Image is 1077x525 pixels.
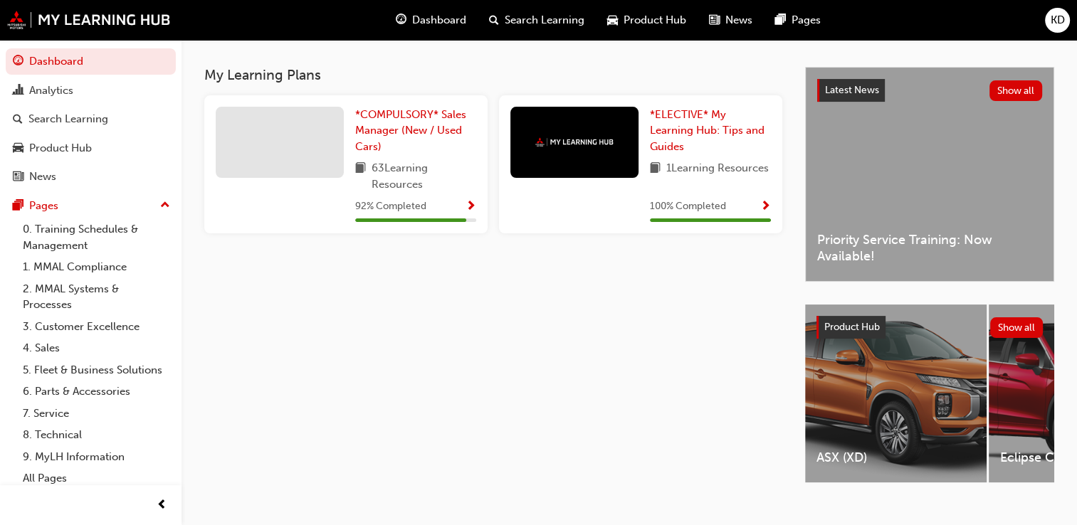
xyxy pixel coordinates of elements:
[17,316,176,338] a: 3. Customer Excellence
[355,160,366,192] span: book-icon
[29,169,56,185] div: News
[1051,12,1065,28] span: KD
[650,107,771,155] a: *ELECTIVE* My Learning Hub: Tips and Guides
[466,201,476,213] span: Show Progress
[596,6,698,35] a: car-iconProduct Hub
[760,198,771,216] button: Show Progress
[13,142,23,155] span: car-icon
[805,304,987,482] a: ASX (XD)
[816,450,975,466] span: ASX (XD)
[760,201,771,213] span: Show Progress
[6,193,176,219] button: Pages
[709,11,720,29] span: news-icon
[17,403,176,425] a: 7. Service
[1045,8,1070,33] button: KD
[466,198,476,216] button: Show Progress
[17,256,176,278] a: 1. MMAL Compliance
[13,113,23,126] span: search-icon
[6,135,176,161] a: Product Hub
[17,446,176,468] a: 9. MyLH Information
[650,108,765,153] span: *ELECTIVE* My Learning Hub: Tips and Guides
[17,467,176,489] a: All Pages
[17,218,176,256] a: 0. Training Schedules & Management
[28,111,108,127] div: Search Learning
[817,79,1042,102] a: Latest NewsShow all
[160,196,170,215] span: up-icon
[372,160,476,192] span: 63 Learning Resources
[355,198,426,215] span: 92 % Completed
[17,381,176,403] a: 6. Parts & Accessories
[412,12,466,28] span: Dashboard
[478,6,596,35] a: search-iconSearch Learning
[764,6,832,35] a: pages-iconPages
[157,497,167,514] span: prev-icon
[17,337,176,359] a: 4. Sales
[489,11,499,29] span: search-icon
[698,6,764,35] a: news-iconNews
[17,359,176,381] a: 5. Fleet & Business Solutions
[13,85,23,97] span: chart-icon
[805,67,1054,282] a: Latest NewsShow allPriority Service Training: Now Available!
[989,80,1043,101] button: Show all
[607,11,618,29] span: car-icon
[17,424,176,446] a: 8. Technical
[17,278,176,316] a: 2. MMAL Systems & Processes
[816,316,1043,339] a: Product HubShow all
[535,137,614,147] img: mmal
[6,106,176,132] a: Search Learning
[13,200,23,213] span: pages-icon
[650,198,726,215] span: 100 % Completed
[6,164,176,190] a: News
[6,78,176,104] a: Analytics
[29,83,73,99] div: Analytics
[6,46,176,193] button: DashboardAnalyticsSearch LearningProduct HubNews
[505,12,584,28] span: Search Learning
[817,232,1042,264] span: Priority Service Training: Now Available!
[990,317,1044,338] button: Show all
[396,11,406,29] span: guage-icon
[824,321,880,333] span: Product Hub
[355,107,476,155] a: *COMPULSORY* Sales Manager (New / Used Cars)
[13,171,23,184] span: news-icon
[624,12,686,28] span: Product Hub
[725,12,752,28] span: News
[7,11,171,29] img: mmal
[650,160,661,178] span: book-icon
[792,12,821,28] span: Pages
[355,108,466,153] span: *COMPULSORY* Sales Manager (New / Used Cars)
[29,140,92,157] div: Product Hub
[29,198,58,214] div: Pages
[666,160,769,178] span: 1 Learning Resources
[384,6,478,35] a: guage-iconDashboard
[825,84,879,96] span: Latest News
[13,55,23,68] span: guage-icon
[204,67,782,83] h3: My Learning Plans
[775,11,786,29] span: pages-icon
[6,48,176,75] a: Dashboard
